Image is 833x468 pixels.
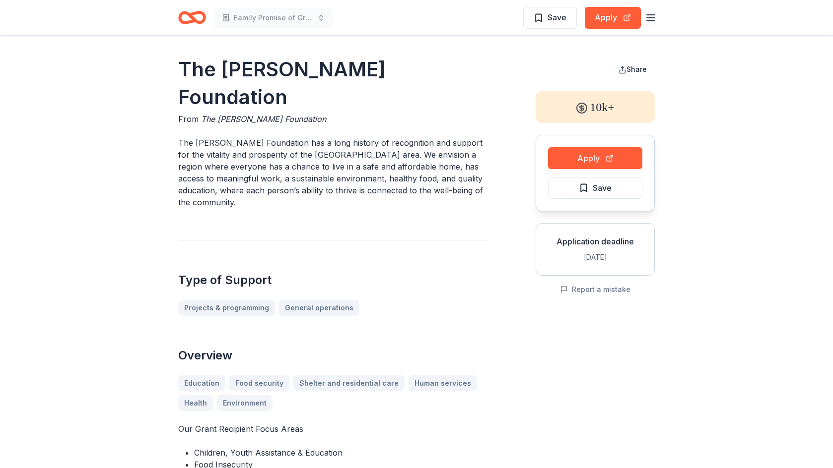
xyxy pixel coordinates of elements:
[548,11,566,24] span: Save
[560,284,630,295] button: Report a mistake
[585,7,641,29] button: Apply
[234,12,313,24] span: Family Promise of Greater Modesto Transitional Living
[544,251,646,263] div: [DATE]
[201,114,326,124] span: The [PERSON_NAME] Foundation
[178,272,488,288] h2: Type of Support
[178,348,488,363] h2: Overview
[593,181,612,194] span: Save
[626,65,647,73] span: Share
[548,147,642,169] button: Apply
[611,59,655,79] button: Share
[536,91,655,123] div: 10k+
[178,113,488,125] div: From
[544,235,646,247] div: Application deadline
[178,300,275,316] a: Projects & programming
[178,56,488,111] h1: The [PERSON_NAME] Foundation
[279,300,359,316] a: General operations
[523,7,577,29] button: Save
[178,6,206,29] a: Home
[548,177,642,199] button: Save
[178,137,488,208] p: The [PERSON_NAME] Foundation has a long history of recognition and support for the vitality and p...
[214,8,333,28] button: Family Promise of Greater Modesto Transitional Living
[194,447,488,459] li: Children, Youth Assistance & Education
[178,423,488,435] p: Our Grant Recipient Focus Areas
